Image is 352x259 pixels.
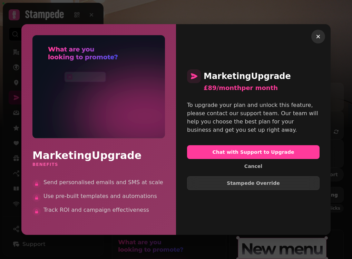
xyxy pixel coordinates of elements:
h2: Marketing Upgrade [187,69,320,83]
div: To upgrade your plan and unlock this feature, please contact our support team. Our team will help... [187,101,320,134]
span: Stampede Override [193,181,314,186]
span: Cancel [244,164,262,169]
span: Chat with Support to Upgrade [193,150,314,155]
button: Cancel [239,162,268,171]
span: Track ROI and campaign effectiveness [43,206,165,214]
div: £89/month per month [204,83,320,93]
button: Chat with Support to Upgrade [187,145,320,159]
span: Send personalised emails and SMS at scale [43,178,165,187]
h3: Benefits [32,162,165,167]
button: Stampede Override [187,176,320,190]
span: Use pre-built templates and automations [43,192,165,200]
h2: Marketing Upgrade [32,149,165,162]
